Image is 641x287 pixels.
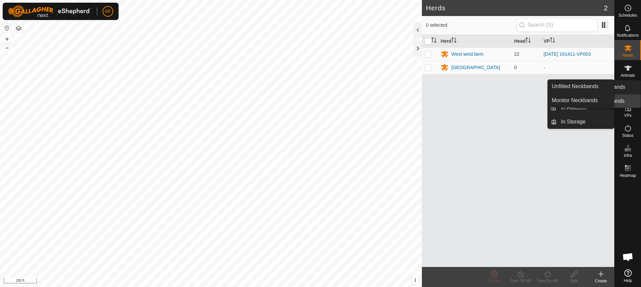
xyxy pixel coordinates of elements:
[431,38,437,44] p-sorticon: Activate to sort
[534,278,561,284] div: Turn On VP
[557,101,614,114] a: In Rotation
[561,118,586,126] span: In Storage
[618,13,637,17] span: Schedules
[438,35,511,48] th: Herd
[105,8,111,15] span: RF
[426,22,516,29] span: 0 selected
[552,96,598,104] span: Monitor Neckbands
[561,104,587,112] span: In Rotation
[622,133,633,137] span: Status
[507,278,534,284] div: Turn Off VP
[620,174,636,178] span: Heatmap
[618,247,638,267] div: Open chat
[217,278,237,284] a: Contact Us
[561,278,588,284] div: Edit
[412,277,419,284] button: i
[541,61,614,74] td: -
[550,38,555,44] p-sorticon: Activate to sort
[624,154,632,158] span: Infra
[617,33,639,37] span: Notifications
[552,82,599,90] span: Unfitted Neckbands
[615,267,641,285] a: Help
[557,115,614,128] a: In Storage
[451,64,500,71] div: [GEOGRAPHIC_DATA]
[588,278,614,284] div: Create
[451,38,457,44] p-sorticon: Activate to sort
[604,3,608,13] span: 2
[3,35,11,43] button: +
[525,38,531,44] p-sorticon: Activate to sort
[8,5,92,17] img: Gallagher Logo
[548,94,614,107] a: Monitor Neckbands
[517,18,598,32] input: Search (S)
[451,51,483,58] div: West wind farm
[185,278,210,284] a: Privacy Policy
[488,279,500,283] span: Delete
[415,277,416,283] span: i
[543,51,591,57] a: [DATE] 161411-VP003
[541,35,614,48] th: VP
[548,101,614,114] li: In Rotation
[624,279,632,283] span: Help
[511,35,541,48] th: Head
[426,4,604,12] h2: Herds
[15,24,23,32] button: Map Layers
[624,113,631,117] span: VPs
[514,65,517,70] span: 0
[3,24,11,32] button: Reset Map
[548,80,614,93] a: Unfitted Neckbands
[548,115,614,128] li: In Storage
[622,53,633,57] span: Herds
[3,44,11,52] button: –
[514,51,519,57] span: 22
[621,73,635,77] span: Animals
